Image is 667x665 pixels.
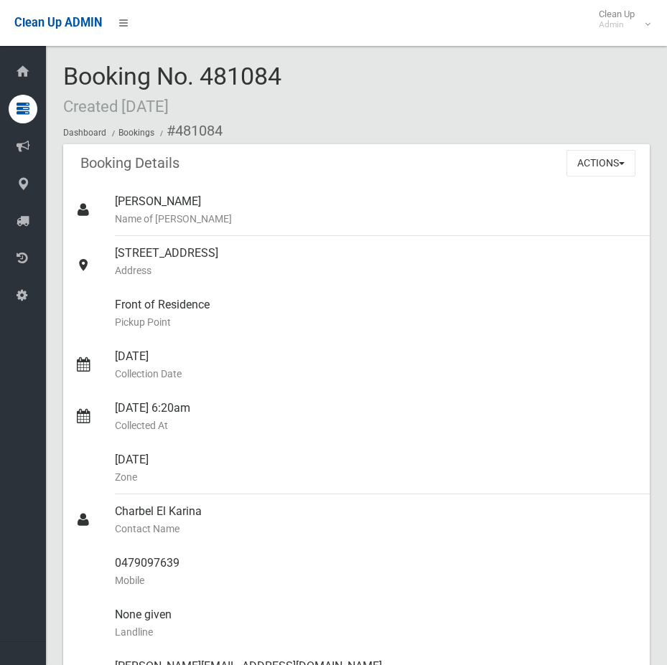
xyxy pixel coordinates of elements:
[63,97,169,115] small: Created [DATE]
[115,184,638,236] div: [PERSON_NAME]
[115,546,638,598] div: 0479097639
[115,365,638,382] small: Collection Date
[63,149,197,177] header: Booking Details
[115,520,638,537] small: Contact Name
[63,62,281,118] span: Booking No. 481084
[566,150,635,176] button: Actions
[157,118,223,144] li: #481084
[115,210,638,227] small: Name of [PERSON_NAME]
[63,128,106,138] a: Dashboard
[118,128,154,138] a: Bookings
[115,417,638,434] small: Collected At
[14,16,102,29] span: Clean Up ADMIN
[115,468,638,486] small: Zone
[115,236,638,288] div: [STREET_ADDRESS]
[599,19,635,30] small: Admin
[592,9,649,30] span: Clean Up
[115,572,638,589] small: Mobile
[115,391,638,443] div: [DATE] 6:20am
[115,623,638,641] small: Landline
[115,598,638,649] div: None given
[115,288,638,339] div: Front of Residence
[115,313,638,331] small: Pickup Point
[115,443,638,494] div: [DATE]
[115,494,638,546] div: Charbel El Karina
[115,262,638,279] small: Address
[115,339,638,391] div: [DATE]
